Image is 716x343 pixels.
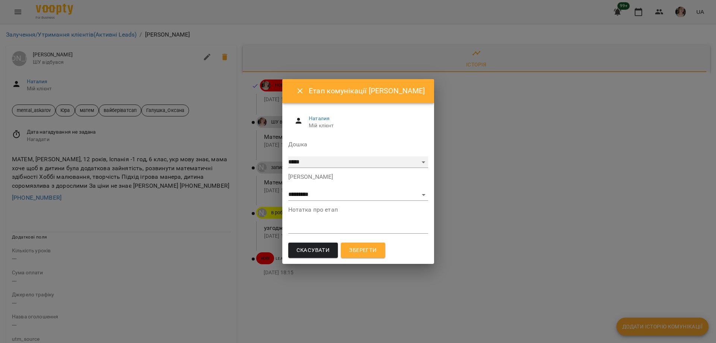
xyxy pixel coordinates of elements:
[288,174,428,180] label: [PERSON_NAME]
[288,243,338,258] button: Скасувати
[288,207,428,213] label: Нотатка про етап
[341,243,385,258] button: Зберегти
[309,115,330,121] a: Наталия
[296,246,330,255] span: Скасувати
[349,246,377,255] span: Зберегти
[309,122,422,130] span: Мій клієнт
[288,141,428,147] label: Дошка
[291,82,309,100] button: Close
[309,85,425,97] h6: Етап комунікації [PERSON_NAME]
